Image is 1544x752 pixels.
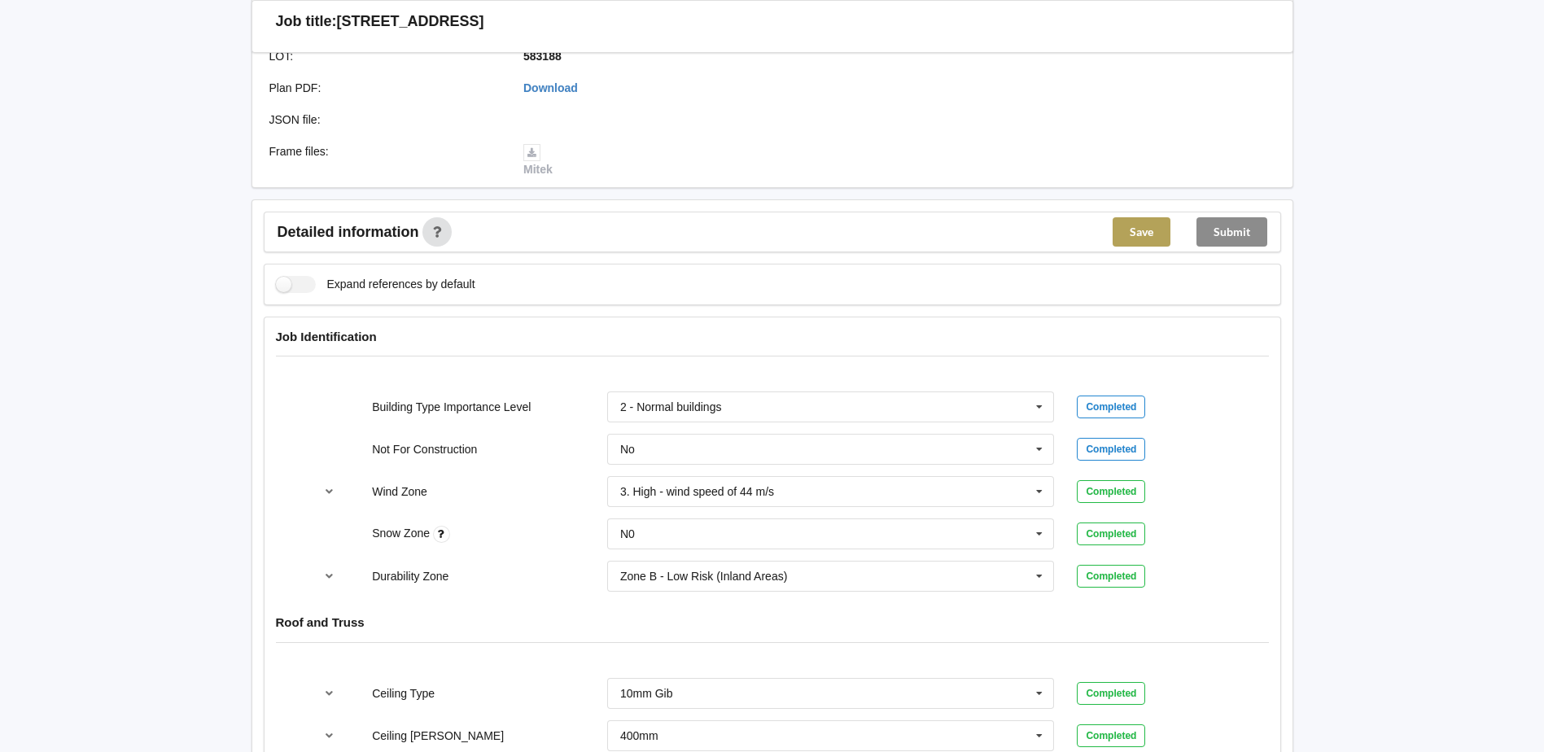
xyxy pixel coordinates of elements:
label: Snow Zone [372,527,433,540]
button: Save [1113,217,1170,247]
div: Plan PDF : [258,80,513,96]
div: Completed [1077,724,1145,747]
div: N0 [620,528,635,540]
a: Mitek [523,145,553,176]
div: No [620,444,635,455]
span: Detailed information [278,225,419,239]
h4: Job Identification [276,329,1269,344]
label: Durability Zone [372,570,448,583]
div: Completed [1077,480,1145,503]
h4: Roof and Truss [276,614,1269,630]
label: Wind Zone [372,485,427,498]
button: reference-toggle [313,562,345,591]
a: Download [523,81,578,94]
div: Zone B - Low Risk (Inland Areas) [620,571,787,582]
label: Not For Construction [372,443,477,456]
b: 583188 [523,50,562,63]
div: Completed [1077,396,1145,418]
div: Completed [1077,522,1145,545]
label: Expand references by default [276,276,475,293]
div: JSON file : [258,111,513,128]
div: Completed [1077,438,1145,461]
h3: Job title: [276,12,337,31]
div: 400mm [620,730,658,741]
label: Ceiling Type [372,687,435,700]
div: 10mm Gib [620,688,673,699]
button: reference-toggle [313,721,345,750]
button: reference-toggle [313,679,345,708]
button: reference-toggle [313,477,345,506]
div: Completed [1077,565,1145,588]
div: LOT : [258,48,513,64]
h3: [STREET_ADDRESS] [337,12,484,31]
div: 3. High - wind speed of 44 m/s [620,486,774,497]
label: Ceiling [PERSON_NAME] [372,729,504,742]
div: Frame files : [258,143,513,177]
div: 2 - Normal buildings [620,401,722,413]
label: Building Type Importance Level [372,400,531,413]
div: Completed [1077,682,1145,705]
